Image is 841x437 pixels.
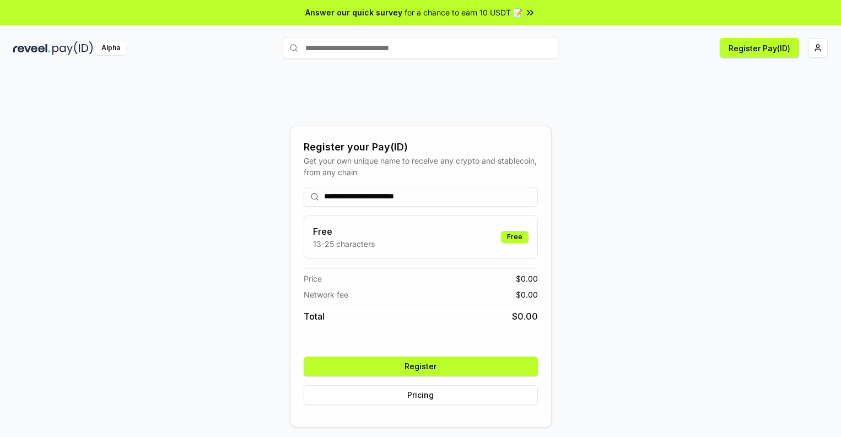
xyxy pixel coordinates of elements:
[304,357,538,376] button: Register
[304,289,348,300] span: Network fee
[304,273,322,284] span: Price
[95,41,126,55] div: Alpha
[13,41,50,55] img: reveel_dark
[516,273,538,284] span: $ 0.00
[304,139,538,155] div: Register your Pay(ID)
[405,7,522,18] span: for a chance to earn 10 USDT 📝
[304,385,538,405] button: Pricing
[512,310,538,323] span: $ 0.00
[52,41,93,55] img: pay_id
[313,238,375,250] p: 13-25 characters
[720,38,799,58] button: Register Pay(ID)
[313,225,375,238] h3: Free
[516,289,538,300] span: $ 0.00
[304,155,538,178] div: Get your own unique name to receive any crypto and stablecoin, from any chain
[304,310,325,323] span: Total
[305,7,402,18] span: Answer our quick survey
[501,231,529,243] div: Free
